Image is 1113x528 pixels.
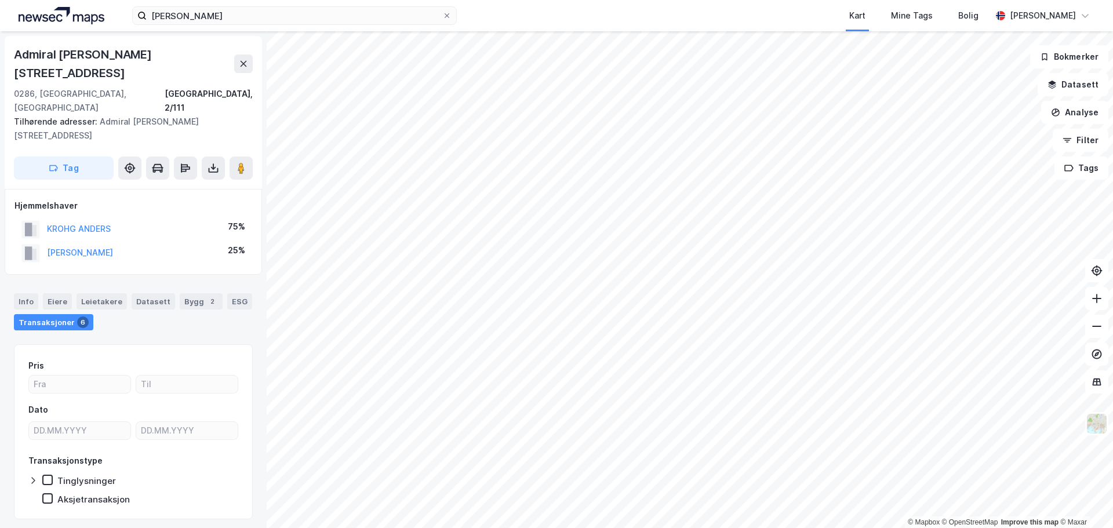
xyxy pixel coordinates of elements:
[29,422,130,439] input: DD.MM.YYYY
[29,376,130,393] input: Fra
[1054,156,1108,180] button: Tags
[14,115,243,143] div: Admiral [PERSON_NAME][STREET_ADDRESS]
[43,293,72,309] div: Eiere
[849,9,865,23] div: Kart
[132,293,175,309] div: Datasett
[1041,101,1108,124] button: Analyse
[28,454,103,468] div: Transaksjonstype
[206,296,218,307] div: 2
[14,293,38,309] div: Info
[227,293,252,309] div: ESG
[1001,518,1059,526] a: Improve this map
[942,518,998,526] a: OpenStreetMap
[228,220,245,234] div: 75%
[136,422,238,439] input: DD.MM.YYYY
[14,87,165,115] div: 0286, [GEOGRAPHIC_DATA], [GEOGRAPHIC_DATA]
[136,376,238,393] input: Til
[1010,9,1076,23] div: [PERSON_NAME]
[14,116,100,126] span: Tilhørende adresser:
[14,156,114,180] button: Tag
[28,359,44,373] div: Pris
[1038,73,1108,96] button: Datasett
[228,243,245,257] div: 25%
[1086,413,1108,435] img: Z
[28,403,48,417] div: Dato
[57,494,130,505] div: Aksjetransaksjon
[891,9,933,23] div: Mine Tags
[77,293,127,309] div: Leietakere
[1053,129,1108,152] button: Filter
[908,518,940,526] a: Mapbox
[1055,472,1113,528] iframe: Chat Widget
[165,87,253,115] div: [GEOGRAPHIC_DATA], 2/111
[147,7,442,24] input: Søk på adresse, matrikkel, gårdeiere, leietakere eller personer
[14,45,234,82] div: Admiral [PERSON_NAME][STREET_ADDRESS]
[19,7,104,24] img: logo.a4113a55bc3d86da70a041830d287a7e.svg
[57,475,116,486] div: Tinglysninger
[958,9,979,23] div: Bolig
[180,293,223,309] div: Bygg
[14,199,252,213] div: Hjemmelshaver
[14,314,93,330] div: Transaksjoner
[1030,45,1108,68] button: Bokmerker
[77,316,89,328] div: 6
